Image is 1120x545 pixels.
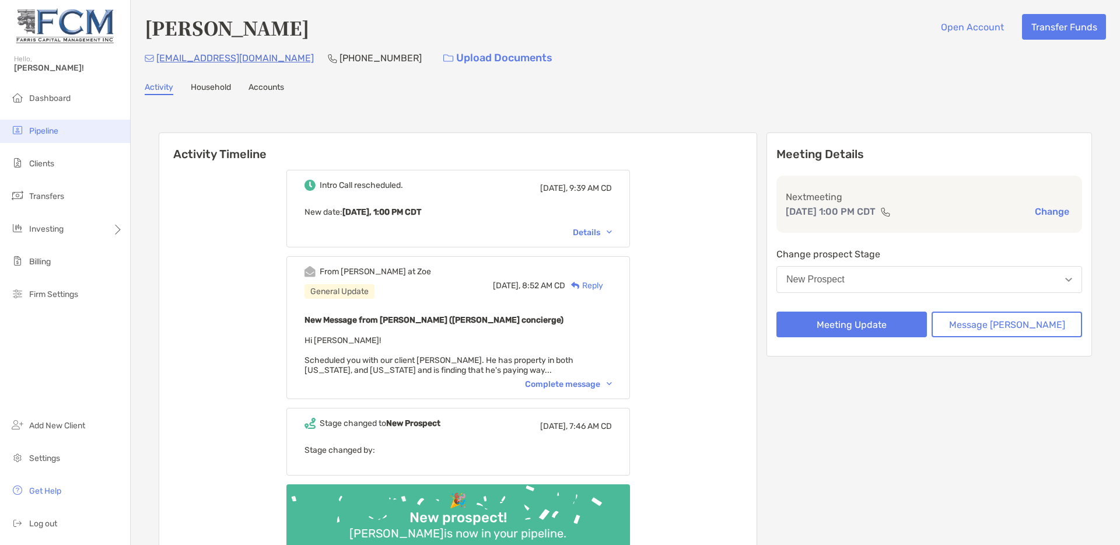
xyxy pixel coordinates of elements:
img: logout icon [10,516,24,530]
img: pipeline icon [10,123,24,137]
div: 🎉 [444,492,471,509]
span: Clients [29,159,54,169]
h4: [PERSON_NAME] [145,14,309,41]
div: [PERSON_NAME] is now in your pipeline. [345,526,571,540]
p: [PHONE_NUMBER] [339,51,422,65]
button: Change [1031,205,1073,218]
button: Transfer Funds [1022,14,1106,40]
div: Complete message [525,379,612,389]
span: 7:46 AM CD [569,421,612,431]
div: Details [573,228,612,237]
img: get-help icon [10,483,24,497]
img: Phone Icon [328,54,337,63]
span: Billing [29,257,51,267]
p: New date : [304,205,612,219]
span: [PERSON_NAME]! [14,63,123,73]
span: Log out [29,519,57,529]
div: New Prospect [786,274,845,285]
span: Hi [PERSON_NAME]! Scheduled you with our client [PERSON_NAME]. He has property in both [US_STATE]... [304,336,573,375]
p: Change prospect Stage [776,247,1082,261]
img: billing icon [10,254,24,268]
span: Add New Client [29,421,85,431]
img: Zoe Logo [14,5,116,47]
span: Dashboard [29,93,71,103]
img: button icon [443,54,453,62]
div: New prospect! [405,509,512,526]
button: Meeting Update [776,312,927,337]
button: Message [PERSON_NAME] [932,312,1082,337]
span: Firm Settings [29,289,78,299]
span: Transfers [29,191,64,201]
button: New Prospect [776,266,1082,293]
b: New Prospect [386,418,440,428]
img: Event icon [304,418,316,429]
b: New Message from [PERSON_NAME] ([PERSON_NAME] concierge) [304,315,563,325]
img: dashboard icon [10,90,24,104]
span: [DATE], [540,421,568,431]
p: Meeting Details [776,147,1082,162]
button: Open Account [932,14,1013,40]
div: Reply [565,280,603,292]
img: firm-settings icon [10,287,24,301]
a: Household [191,82,231,95]
span: Investing [29,224,64,234]
span: Settings [29,453,60,463]
span: Pipeline [29,126,58,136]
img: add_new_client icon [10,418,24,432]
a: Upload Documents [436,46,560,71]
a: Activity [145,82,173,95]
img: Chevron icon [607,230,612,234]
span: 9:39 AM CD [569,183,612,193]
img: Email Icon [145,55,154,62]
span: Get Help [29,486,61,496]
img: Open dropdown arrow [1065,278,1072,282]
img: Confetti [286,484,630,539]
p: [DATE] 1:00 PM CDT [786,204,876,219]
img: settings icon [10,450,24,464]
img: Chevron icon [607,382,612,386]
p: Next meeting [786,190,1073,204]
p: [EMAIL_ADDRESS][DOMAIN_NAME] [156,51,314,65]
span: 8:52 AM CD [522,281,565,291]
div: Intro Call rescheduled. [320,180,403,190]
span: [DATE], [493,281,520,291]
div: Stage changed to [320,418,440,428]
div: General Update [304,284,374,299]
img: clients icon [10,156,24,170]
img: Reply icon [571,282,580,289]
img: transfers icon [10,188,24,202]
img: investing icon [10,221,24,235]
p: Stage changed by: [304,443,612,457]
img: communication type [880,207,891,216]
span: [DATE], [540,183,568,193]
div: From [PERSON_NAME] at Zoe [320,267,431,277]
img: Event icon [304,266,316,277]
img: Event icon [304,180,316,191]
h6: Activity Timeline [159,133,757,161]
a: Accounts [249,82,284,95]
b: [DATE], 1:00 PM CDT [342,207,421,217]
